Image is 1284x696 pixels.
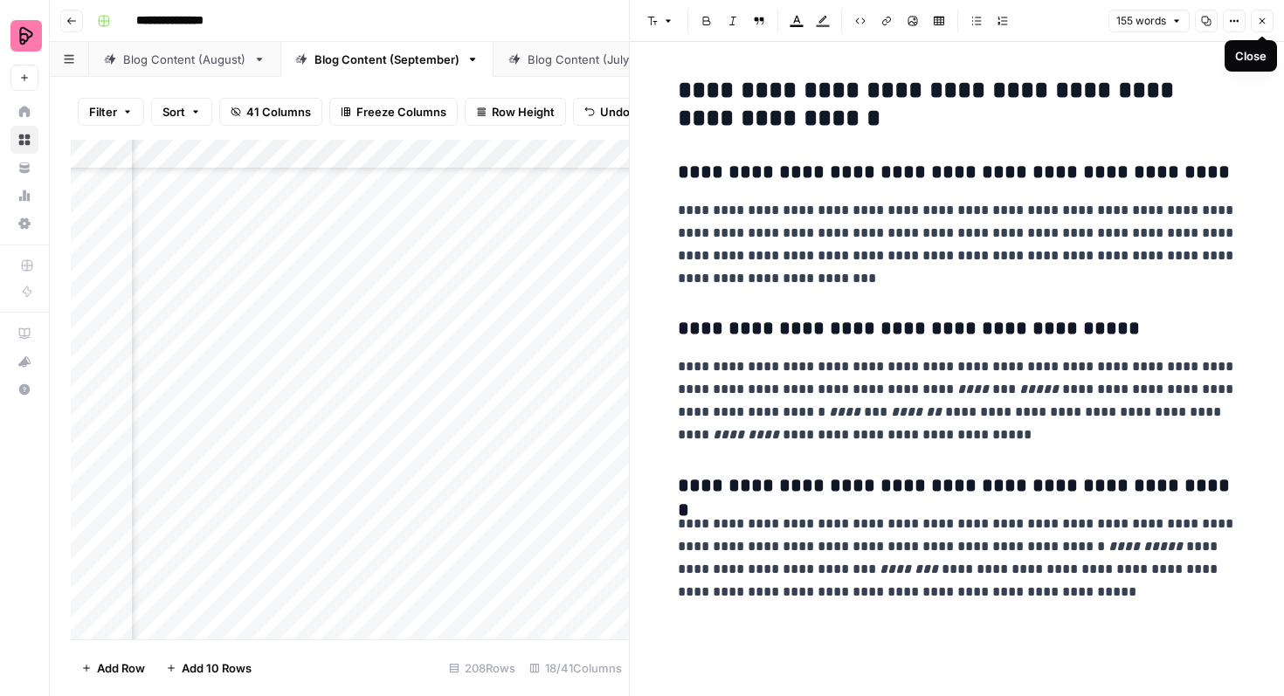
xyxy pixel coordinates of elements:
div: 208 Rows [442,654,522,682]
button: Sort [151,98,212,126]
div: Blog Content (July) [528,51,635,68]
span: 155 words [1116,13,1166,29]
a: Browse [10,126,38,154]
a: Your Data [10,154,38,182]
button: Workspace: Preply [10,14,38,58]
span: Add Row [97,659,145,677]
a: Home [10,98,38,126]
span: Row Height [492,103,555,121]
span: Undo [600,103,630,121]
button: 155 words [1108,10,1190,32]
button: 41 Columns [219,98,322,126]
span: Add 10 Rows [182,659,252,677]
button: Help + Support [10,376,38,403]
a: Blog Content (September) [280,42,494,77]
span: Sort [162,103,185,121]
button: Freeze Columns [329,98,458,126]
div: Blog Content (August) [123,51,246,68]
img: Preply Logo [10,20,42,52]
div: What's new? [11,348,38,375]
div: Blog Content (September) [314,51,459,68]
a: Usage [10,182,38,210]
a: Blog Content (July) [494,42,669,77]
button: Filter [78,98,144,126]
a: AirOps Academy [10,320,38,348]
div: 18/41 Columns [522,654,629,682]
a: Blog Content (August) [89,42,280,77]
button: Add Row [71,654,155,682]
span: Freeze Columns [356,103,446,121]
div: Close [1235,47,1267,65]
span: Filter [89,103,117,121]
button: Add 10 Rows [155,654,262,682]
button: Undo [573,98,641,126]
a: Settings [10,210,38,238]
span: 41 Columns [246,103,311,121]
button: What's new? [10,348,38,376]
button: Row Height [465,98,566,126]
